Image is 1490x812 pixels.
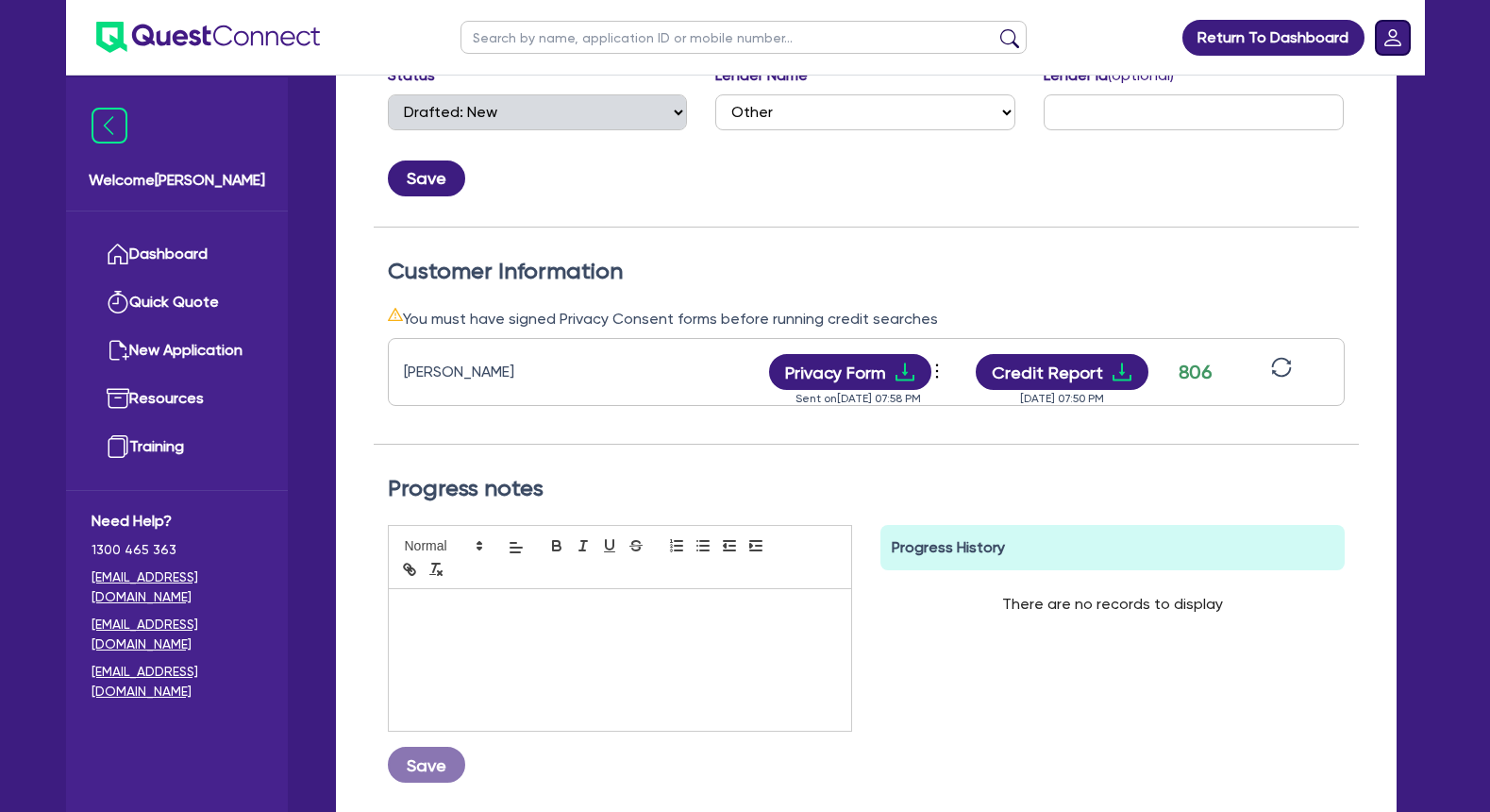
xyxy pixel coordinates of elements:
[1368,13,1417,62] a: Dropdown toggle
[92,615,262,654] a: [EMAIL_ADDRESS][DOMAIN_NAME]
[928,357,946,385] span: more
[107,339,129,362] img: new-application
[388,475,1345,502] h2: Progress notes
[388,747,465,783] button: Save
[931,356,947,388] button: Dropdown toggle
[92,540,262,560] span: 1300 465 363
[1265,356,1297,389] button: sync
[92,279,262,327] a: Quick Quote
[388,307,1345,330] div: You must have signed Privacy Consent forms before running credit searches
[388,161,465,196] button: Save
[96,22,320,53] img: quest-connect-logo-blue
[92,327,262,375] a: New Application
[1108,66,1174,84] span: (optional)
[92,108,127,144] img: icon-menu-close
[1172,358,1219,386] div: 806
[107,291,129,313] img: quick-quote
[880,525,1345,570] div: Progress History
[92,375,262,423] a: Resources
[92,662,262,702] a: [EMAIL_ADDRESS][DOMAIN_NAME]
[1271,357,1292,378] span: sync
[1182,20,1364,56] a: Return To Dashboard
[107,435,129,458] img: training
[976,354,1148,390] button: Credit Reportdownload
[769,354,931,390] button: Privacy Formdownload
[894,361,916,383] span: download
[388,258,1345,285] h2: Customer Information
[92,230,262,279] a: Dashboard
[92,423,262,471] a: Training
[92,567,262,607] a: [EMAIL_ADDRESS][DOMAIN_NAME]
[460,21,1027,54] input: Search by name, application ID or mobile number...
[979,570,1246,638] div: There are no records to display
[388,307,403,322] span: warning
[89,169,265,192] span: Welcome [PERSON_NAME]
[1111,361,1133,383] span: download
[92,510,262,533] span: Need Help?
[404,361,640,383] div: [PERSON_NAME]
[107,387,129,410] img: resources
